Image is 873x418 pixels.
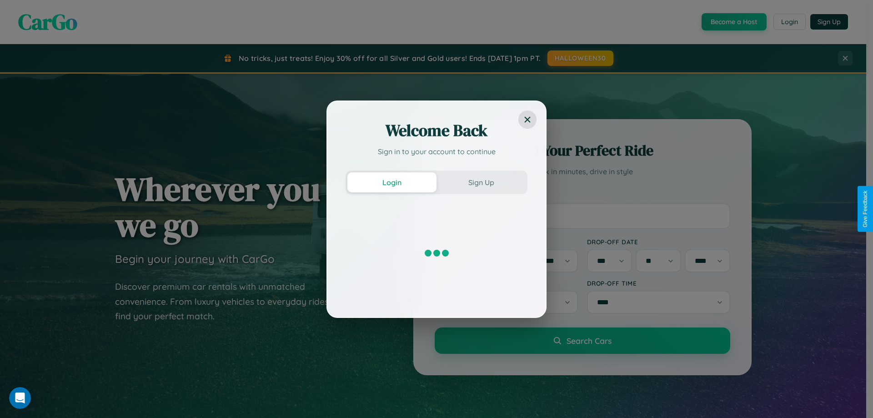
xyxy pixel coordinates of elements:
button: Sign Up [436,172,526,192]
iframe: Intercom live chat [9,387,31,409]
h2: Welcome Back [346,120,527,141]
p: Sign in to your account to continue [346,146,527,157]
div: Give Feedback [862,191,868,227]
button: Login [347,172,436,192]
